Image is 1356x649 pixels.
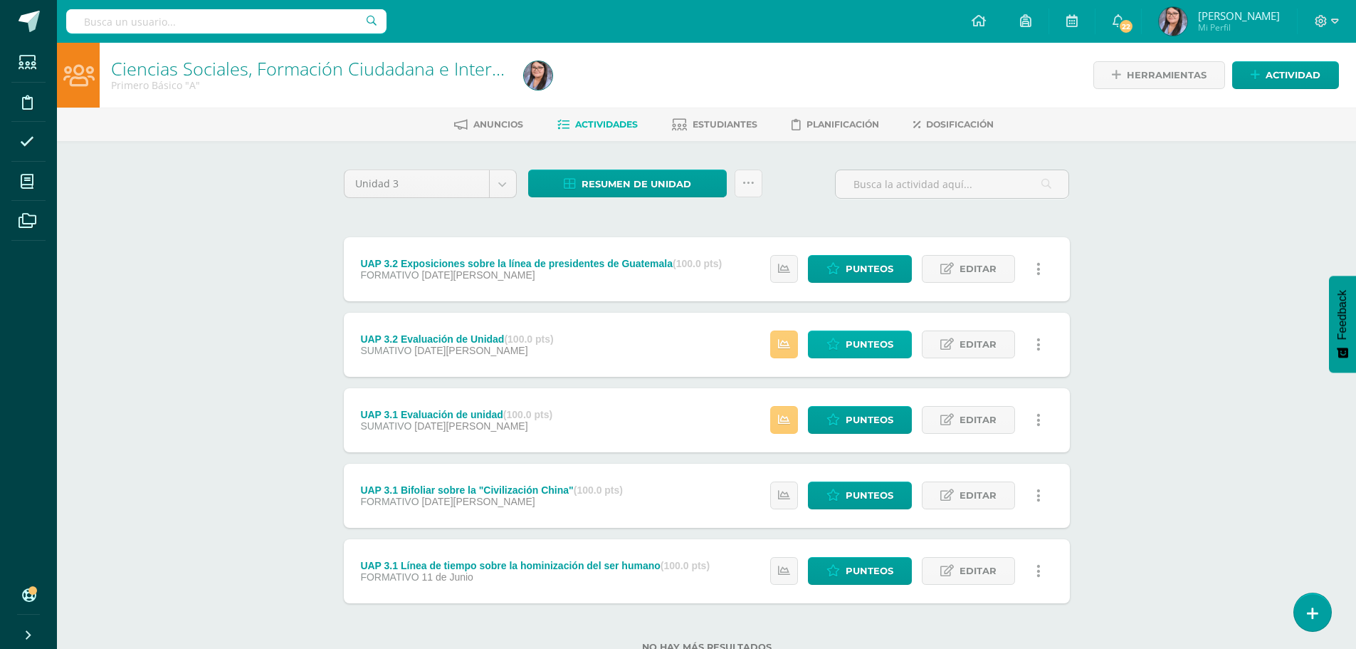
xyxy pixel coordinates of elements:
a: Resumen de unidad [528,170,727,197]
div: UAP 3.2 Exposiciones sobre la línea de presidentes de Guatemala [360,258,722,269]
a: Herramientas [1093,61,1225,89]
a: Punteos [808,331,912,358]
a: Punteos [808,406,912,434]
span: [DATE][PERSON_NAME] [414,420,527,432]
div: UAP 3.1 Bifoliar sobre la "Civilización China" [360,484,623,496]
a: Punteos [808,255,912,283]
span: SUMATIVO [360,345,411,356]
span: Punteos [846,407,893,433]
img: 3701f0f65ae97d53f8a63a338b37df93.png [1159,7,1187,36]
a: Dosificación [913,113,994,136]
span: Estudiantes [693,119,757,130]
span: Editar [960,331,997,358]
div: UAP 3.1 Línea de tiempo sobre la hominización del ser humano [360,560,710,571]
input: Busca la actividad aquí... [836,170,1068,198]
strong: (100.0 pts) [503,409,552,420]
span: [PERSON_NAME] [1198,9,1280,23]
span: Feedback [1336,290,1349,340]
span: FORMATIVO [360,269,419,281]
span: Editar [960,256,997,282]
span: [DATE][PERSON_NAME] [414,345,527,356]
span: Mi Perfil [1198,21,1280,33]
span: FORMATIVO [360,496,419,507]
span: Editar [960,558,997,584]
span: Resumen de unidad [582,171,691,197]
strong: (100.0 pts) [661,560,710,571]
span: Unidad 3 [355,170,478,197]
span: Editar [960,407,997,433]
span: Herramientas [1127,62,1207,88]
span: 11 de Junio [421,571,473,583]
span: [DATE][PERSON_NAME] [421,496,535,507]
a: Estudiantes [672,113,757,136]
span: Punteos [846,558,893,584]
strong: (100.0 pts) [504,333,553,345]
span: Anuncios [473,119,523,130]
span: Punteos [846,331,893,358]
h1: Ciencias Sociales, Formación Ciudadana e Interculturalidad [111,58,507,78]
button: Feedback - Mostrar encuesta [1329,276,1356,373]
a: Ciencias Sociales, Formación Ciudadana e Interculturalidad [111,56,587,81]
a: Punteos [808,482,912,509]
span: Actividad [1266,62,1320,88]
div: UAP 3.1 Evaluación de unidad [360,409,552,420]
strong: (100.0 pts) [574,484,623,496]
span: [DATE][PERSON_NAME] [421,269,535,281]
span: Punteos [846,482,893,509]
span: FORMATIVO [360,571,419,583]
input: Busca un usuario... [66,9,387,33]
span: Planificación [806,119,879,130]
a: Punteos [808,557,912,585]
img: 3701f0f65ae97d53f8a63a338b37df93.png [524,61,552,90]
a: Actividades [557,113,638,136]
a: Unidad 3 [345,170,516,197]
span: Punteos [846,256,893,282]
div: Primero Básico 'A' [111,78,507,92]
strong: (100.0 pts) [673,258,722,269]
a: Anuncios [454,113,523,136]
span: Dosificación [926,119,994,130]
span: SUMATIVO [360,420,411,432]
a: Planificación [792,113,879,136]
span: Actividades [575,119,638,130]
span: Editar [960,482,997,509]
a: Actividad [1232,61,1339,89]
span: 22 [1118,19,1134,34]
div: UAP 3.2 Evaluación de Unidad [360,333,553,345]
